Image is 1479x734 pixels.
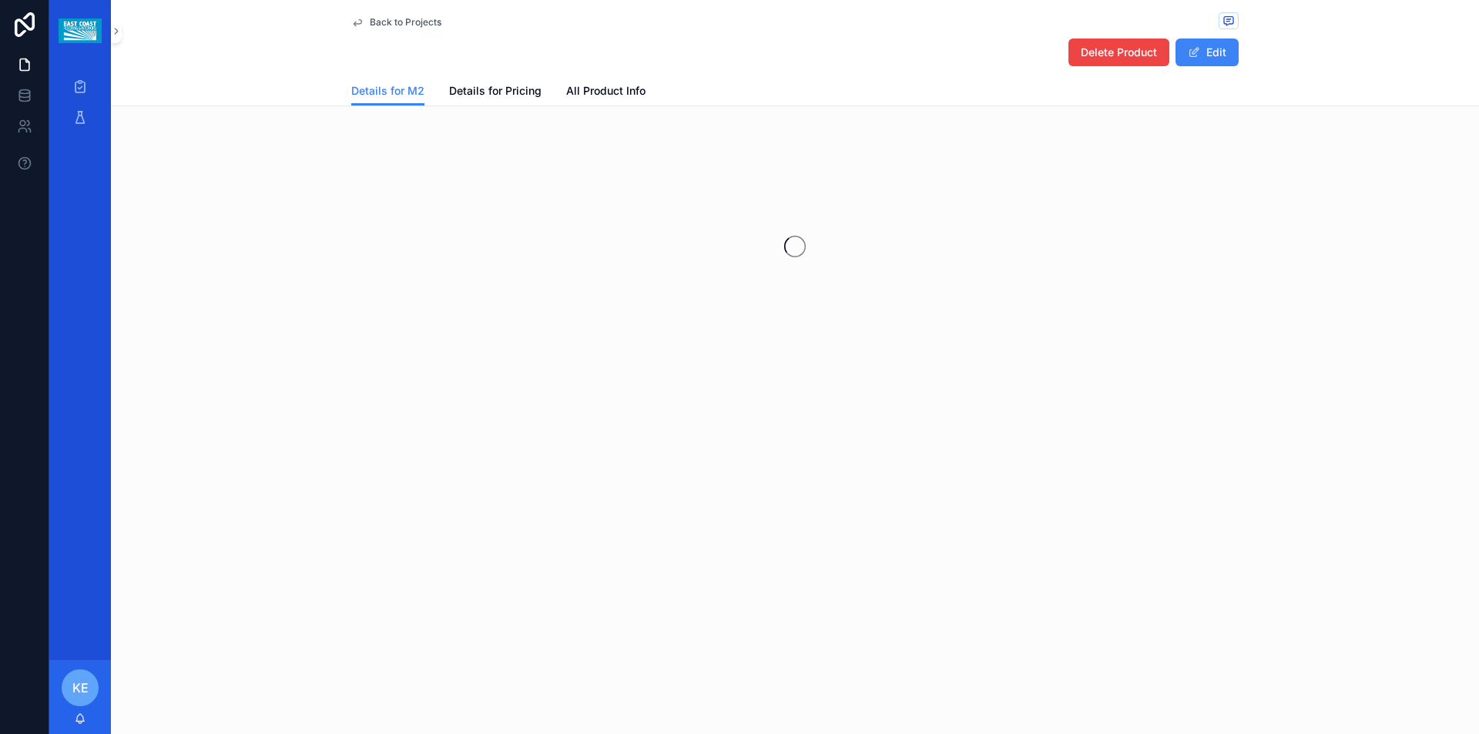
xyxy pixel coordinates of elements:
[566,83,646,99] span: All Product Info
[351,77,424,106] a: Details for M2
[72,679,89,697] span: KE
[449,83,542,99] span: Details for Pricing
[1081,45,1157,60] span: Delete Product
[49,62,111,151] div: scrollable content
[351,16,441,28] a: Back to Projects
[351,83,424,99] span: Details for M2
[566,77,646,108] a: All Product Info
[59,18,101,43] img: App logo
[1175,39,1239,66] button: Edit
[370,16,441,28] span: Back to Projects
[449,77,542,108] a: Details for Pricing
[1068,39,1169,66] button: Delete Product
